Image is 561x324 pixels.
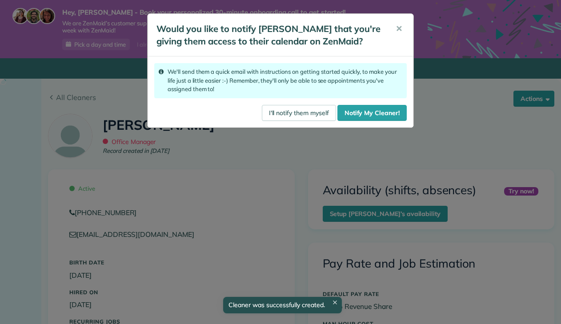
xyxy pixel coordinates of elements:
div: We'll send them a quick email with instructions on getting started quickly, to make your life jus... [154,63,407,98]
h5: Would you like to notify [PERSON_NAME] that you're giving them access to their calendar on ZenMaid? [156,23,383,48]
span: ✕ [396,24,402,34]
div: Cleaner was successfully created. [223,297,342,313]
a: Notify My Cleaner! [337,105,407,121]
a: I'll notify them myself [262,105,336,121]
